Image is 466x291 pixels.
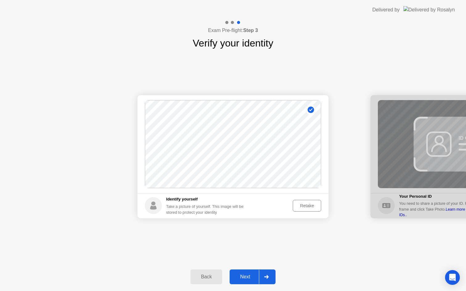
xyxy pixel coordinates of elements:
div: Back [192,274,220,280]
h4: Exam Pre-flight: [208,27,258,34]
div: Open Intercom Messenger [445,270,460,285]
div: Take a picture of yourself. This image will be stored to protect your identity [166,204,248,215]
button: Back [190,269,222,284]
h1: Verify your identity [193,36,273,51]
img: Delivered by Rosalyn [403,6,455,13]
div: Next [231,274,259,280]
button: Next [230,269,276,284]
button: Retake [293,200,321,212]
h5: Identify yourself [166,196,248,202]
div: Retake [295,203,319,208]
div: Delivered by [372,6,400,14]
b: Step 3 [243,28,258,33]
